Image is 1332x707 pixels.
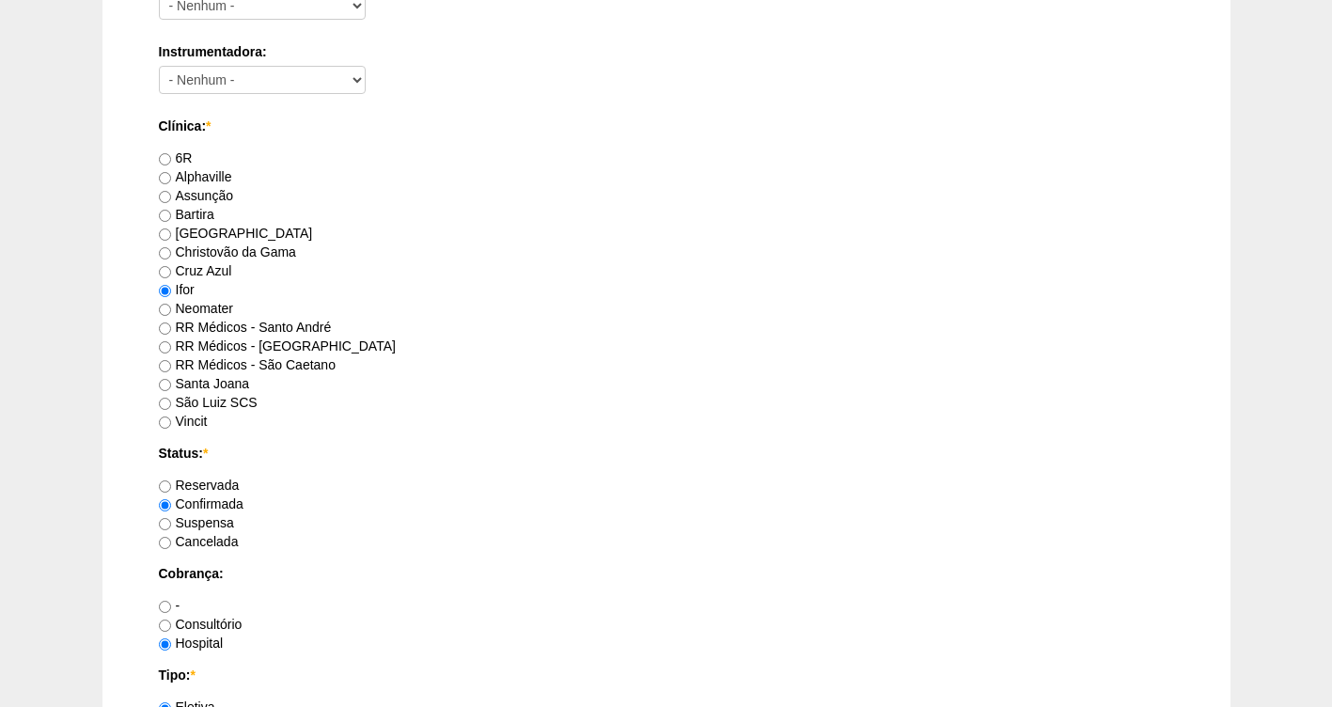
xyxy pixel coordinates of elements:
label: Alphaville [159,169,232,184]
input: Confirmada [159,499,171,511]
label: Christovão da Gama [159,244,296,259]
label: Clínica: [159,117,1174,135]
label: RR Médicos - São Caetano [159,357,336,372]
input: RR Médicos - [GEOGRAPHIC_DATA] [159,341,171,353]
input: 6R [159,153,171,165]
input: Vincit [159,416,171,429]
label: Cancelada [159,534,239,549]
label: Assunção [159,188,233,203]
input: Ifor [159,285,171,297]
label: Instrumentadora: [159,42,1174,61]
label: Neomater [159,301,233,316]
input: Alphaville [159,172,171,184]
input: RR Médicos - São Caetano [159,360,171,372]
label: Ifor [159,282,195,297]
input: - [159,601,171,613]
label: [GEOGRAPHIC_DATA] [159,226,313,241]
input: Assunção [159,191,171,203]
input: Reservada [159,480,171,493]
label: Bartira [159,207,214,222]
label: Hospital [159,636,224,651]
label: Santa Joana [159,376,250,391]
input: Hospital [159,638,171,651]
span: Este campo é obrigatório. [203,446,208,461]
label: - [159,598,180,613]
input: Neomater [159,304,171,316]
input: Cancelada [159,537,171,549]
span: Este campo é obrigatório. [206,118,211,134]
label: Consultório [159,617,243,632]
input: Suspensa [159,518,171,530]
input: Consultório [159,620,171,632]
span: Este campo é obrigatório. [190,668,195,683]
input: São Luiz SCS [159,398,171,410]
label: Confirmada [159,496,243,511]
input: Santa Joana [159,379,171,391]
label: Cruz Azul [159,263,232,278]
input: Cruz Azul [159,266,171,278]
input: RR Médicos - Santo André [159,322,171,335]
label: Cobrança: [159,564,1174,583]
label: RR Médicos - [GEOGRAPHIC_DATA] [159,338,396,353]
input: [GEOGRAPHIC_DATA] [159,228,171,241]
label: Status: [159,444,1174,463]
label: 6R [159,150,193,165]
label: São Luiz SCS [159,395,258,410]
label: Vincit [159,414,208,429]
label: Reservada [159,478,240,493]
label: Tipo: [159,666,1174,684]
input: Christovão da Gama [159,247,171,259]
input: Bartira [159,210,171,222]
label: RR Médicos - Santo André [159,320,332,335]
label: Suspensa [159,515,234,530]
